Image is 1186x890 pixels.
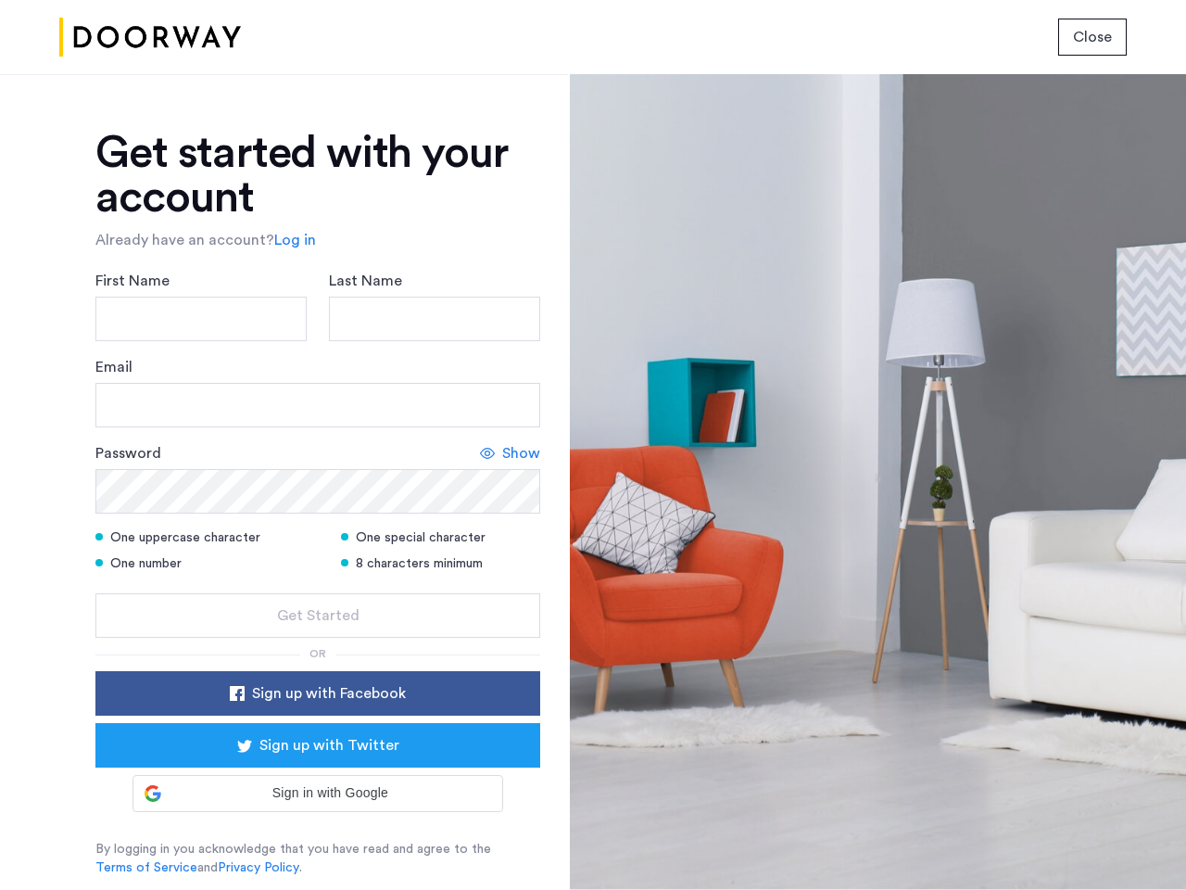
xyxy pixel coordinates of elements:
button: button [95,723,540,768]
label: Last Name [329,270,402,292]
div: Sign in with Google [132,775,503,812]
img: logo [59,3,241,72]
span: Show [502,442,540,464]
a: Log in [274,229,316,251]
button: button [95,593,540,638]
span: Sign up with Facebook [252,682,406,705]
label: Email [95,356,132,378]
span: or [309,648,326,659]
div: 8 characters minimum [341,554,540,573]
span: Already have an account? [95,233,274,248]
h1: Get started with your account [95,131,540,220]
span: Get Started [277,604,360,627]
span: Sign in with Google [169,783,491,803]
span: Close [1073,26,1112,48]
a: Terms of Service [95,858,197,877]
a: Privacy Policy [218,858,299,877]
span: Sign up with Twitter [259,734,399,756]
div: One special character [341,528,540,547]
div: One uppercase character [95,528,318,547]
div: One number [95,554,318,573]
label: First Name [95,270,170,292]
button: button [1058,19,1127,56]
p: By logging in you acknowledge that you have read and agree to the and . [95,840,540,877]
label: Password [95,442,161,464]
button: button [95,671,540,716]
